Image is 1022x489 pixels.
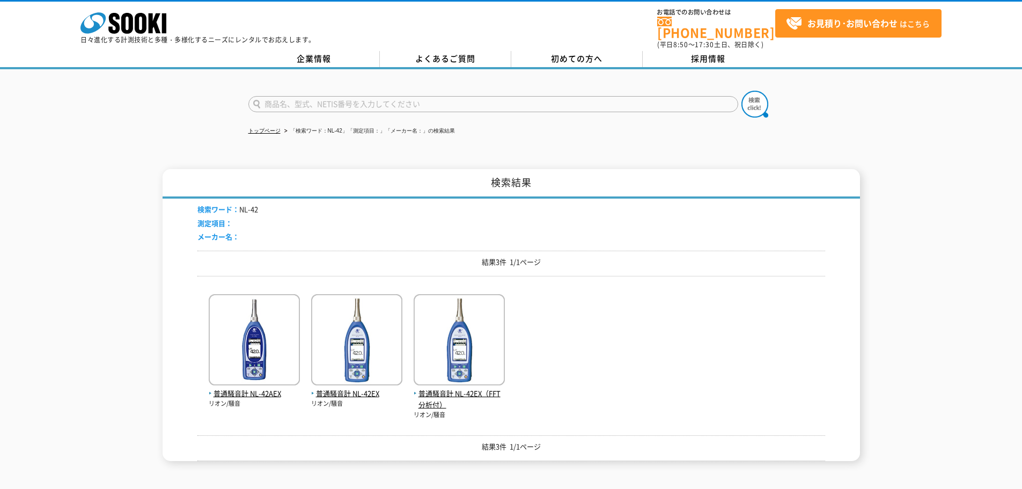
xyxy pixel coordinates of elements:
[511,51,643,67] a: 初めての方へ
[695,40,714,49] span: 17:30
[311,377,402,399] a: 普通騒音計 NL-42EX
[741,91,768,118] img: btn_search.png
[657,40,763,49] span: (平日 ～ 土日、祝日除く)
[197,257,825,268] p: 結果3件 1/1ページ
[197,218,232,228] span: 測定項目：
[311,294,402,388] img: NL-42EX
[414,388,505,411] span: 普通騒音計 NL-42EX（FFT分析付）
[197,231,239,242] span: メーカー名：
[807,17,898,30] strong: お見積り･お問い合わせ
[197,204,239,214] span: 検索ワード：
[657,9,775,16] span: お電話でのお問い合わせは
[786,16,930,32] span: はこちら
[248,96,738,112] input: 商品名、型式、NETIS番号を入力してください
[657,17,775,39] a: [PHONE_NUMBER]
[282,126,455,137] li: 「検索ワード：NL-42」「測定項目：」「メーカー名：」の検索結果
[414,411,505,420] p: リオン/騒音
[209,388,300,399] span: 普通騒音計 NL-42AEX
[163,169,860,199] h1: 検索結果
[311,388,402,399] span: 普通騒音計 NL-42EX
[197,204,258,215] li: NL-42
[414,294,505,388] img: NL-42EX（FFT分析付）
[248,128,281,134] a: トップページ
[673,40,688,49] span: 8:50
[197,441,825,452] p: 結果3件 1/1ページ
[643,51,774,67] a: 採用情報
[248,51,380,67] a: 企業情報
[209,294,300,388] img: NL-42AEX
[414,377,505,410] a: 普通騒音計 NL-42EX（FFT分析付）
[311,399,402,408] p: リオン/騒音
[209,377,300,399] a: 普通騒音計 NL-42AEX
[380,51,511,67] a: よくあるご質問
[209,399,300,408] p: リオン/騒音
[80,37,315,43] p: 日々進化する計測技術と多種・多様化するニーズにレンタルでお応えします。
[551,53,602,64] span: 初めての方へ
[775,9,942,38] a: お見積り･お問い合わせはこちら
